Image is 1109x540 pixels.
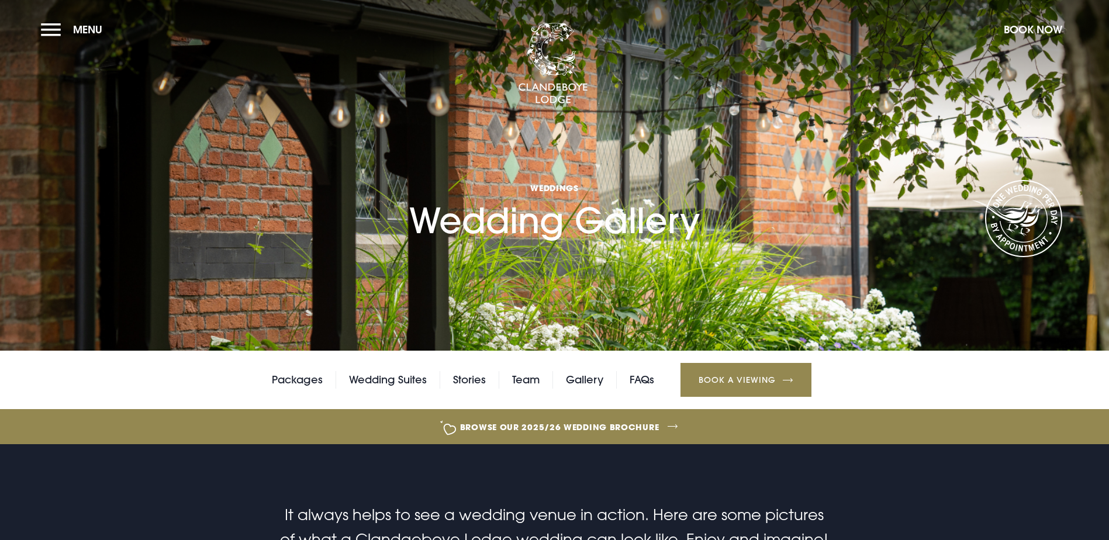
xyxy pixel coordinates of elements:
a: Packages [272,371,323,389]
a: Wedding Suites [349,371,427,389]
span: Weddings [409,182,700,193]
span: Menu [73,23,102,36]
a: Stories [453,371,486,389]
button: Book Now [998,17,1068,42]
img: Clandeboye Lodge [518,23,588,105]
button: Menu [41,17,108,42]
h1: Wedding Gallery [409,115,700,241]
a: Team [512,371,540,389]
a: Gallery [566,371,603,389]
a: FAQs [630,371,654,389]
a: Book a Viewing [680,363,811,397]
